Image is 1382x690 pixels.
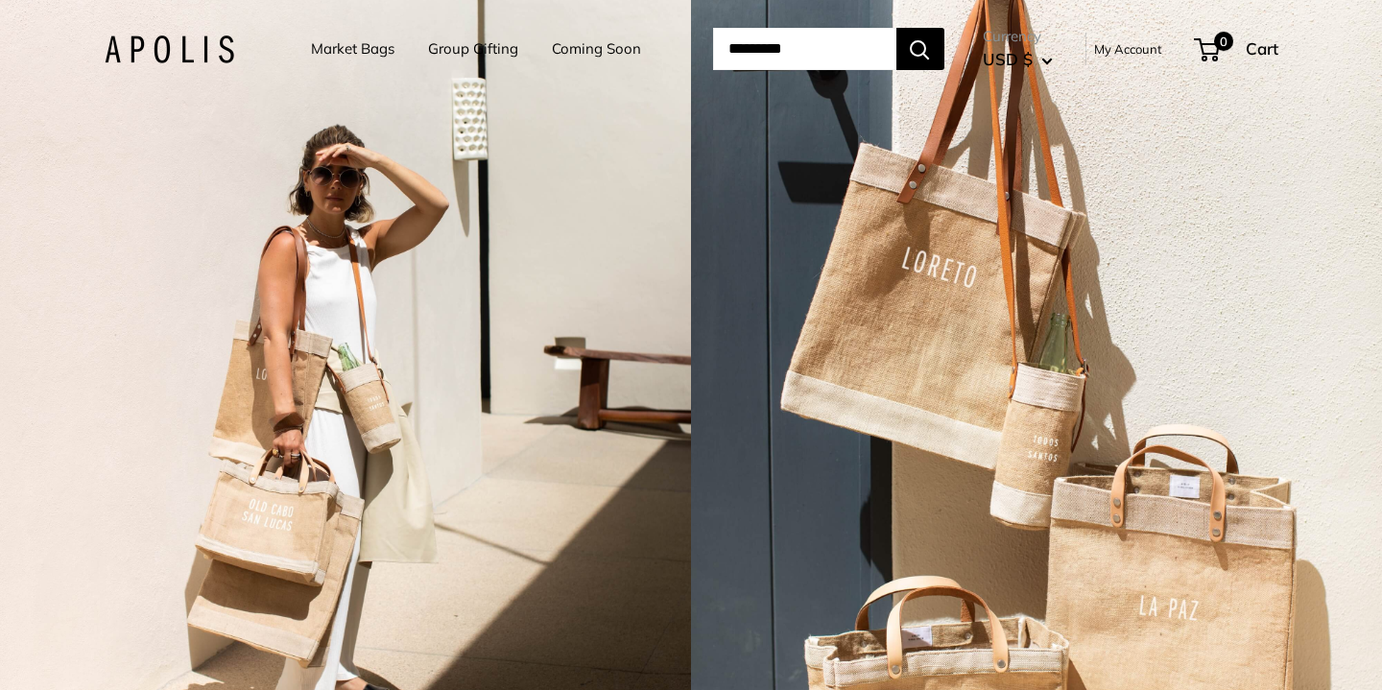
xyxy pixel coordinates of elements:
a: My Account [1094,37,1162,60]
span: 0 [1213,32,1232,51]
a: Coming Soon [552,36,641,62]
span: Currency [983,23,1053,50]
img: Apolis [105,36,234,63]
button: USD $ [983,44,1053,75]
a: 0 Cart [1196,34,1278,64]
span: Cart [1246,38,1278,59]
a: Market Bags [311,36,394,62]
a: Group Gifting [428,36,518,62]
input: Search... [713,28,896,70]
span: USD $ [983,49,1033,69]
button: Search [896,28,944,70]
